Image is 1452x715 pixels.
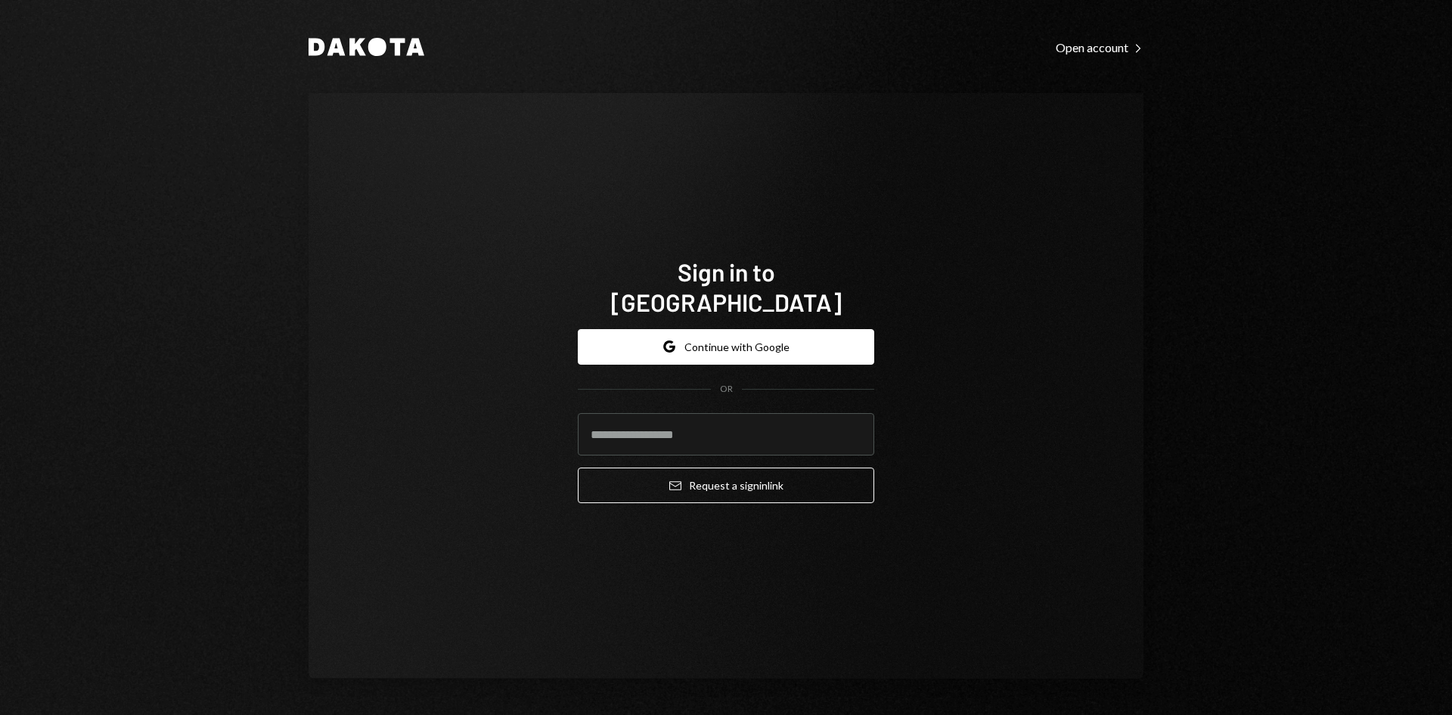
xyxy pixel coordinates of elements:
button: Request a signinlink [578,468,874,503]
a: Open account [1056,39,1143,55]
h1: Sign in to [GEOGRAPHIC_DATA] [578,256,874,317]
div: Open account [1056,40,1143,55]
div: OR [720,383,733,396]
button: Continue with Google [578,329,874,365]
